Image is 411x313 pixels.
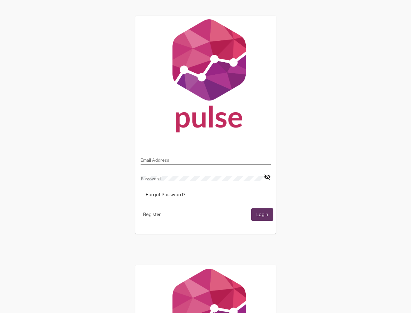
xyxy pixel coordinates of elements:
span: Register [143,212,161,217]
span: Login [256,212,268,218]
button: Login [251,208,273,220]
mat-icon: visibility_off [264,173,271,181]
button: Forgot Password? [141,189,190,201]
span: Forgot Password? [146,192,185,198]
button: Register [138,208,166,220]
img: Pulse For Good Logo [135,16,276,139]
